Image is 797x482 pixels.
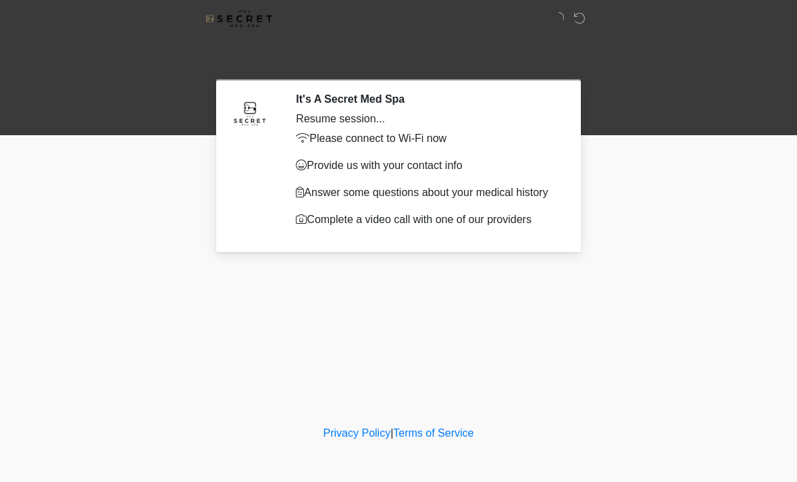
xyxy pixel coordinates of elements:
[296,185,557,201] p: Answer some questions about your medical history
[390,427,393,439] a: |
[206,10,272,27] img: It's A Secret Med Spa Logo
[296,93,557,105] h2: It's A Secret Med Spa
[296,212,557,228] p: Complete a video call with one of our providers
[296,130,557,147] p: Please connect to Wi-Fi now
[296,158,557,174] p: Provide us with your contact info
[324,427,391,439] a: Privacy Policy
[209,49,588,74] h1: ‎ ‎
[230,93,270,133] img: Agent Avatar
[393,427,473,439] a: Terms of Service
[296,111,557,127] div: Resume session...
